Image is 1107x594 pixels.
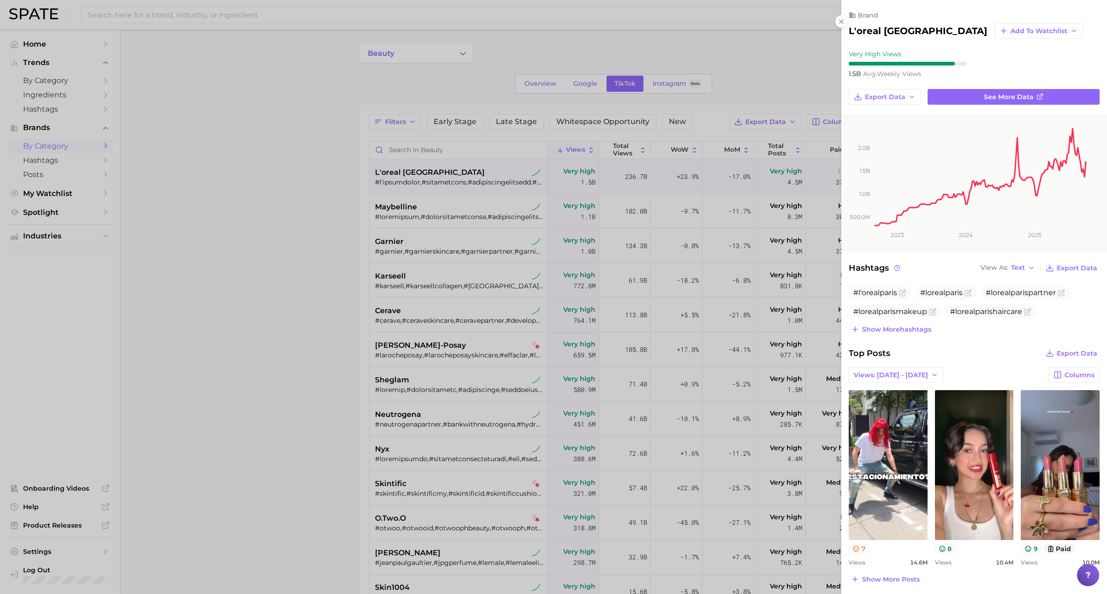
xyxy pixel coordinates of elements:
tspan: 2024 [959,232,973,238]
button: Flag as miscategorized or irrelevant [1024,308,1031,315]
button: View AsText [978,262,1037,274]
span: Views [935,559,952,566]
span: 1.5b [849,70,863,78]
span: Export Data [1057,264,1097,272]
button: Columns [1048,367,1100,383]
button: Views: [DATE] - [DATE] [849,367,943,383]
span: Hashtags [849,261,902,274]
span: weekly views [863,70,921,78]
a: See more data [928,89,1100,105]
span: brand [858,11,878,19]
span: 10.4m [996,559,1013,566]
h2: l'oreal [GEOGRAPHIC_DATA] [849,25,987,36]
button: paid [1043,544,1075,553]
span: #lorealparismakeup [853,307,927,316]
span: Top Posts [849,347,890,360]
button: Flag as miscategorized or irrelevant [929,308,936,315]
span: View As [981,265,1008,270]
tspan: 1.5b [860,167,870,174]
span: Export Data [1057,350,1097,357]
button: Add to Watchlist [994,23,1083,39]
button: Show more posts [849,573,922,586]
span: Text [1011,265,1025,270]
span: 14.6m [910,559,928,566]
tspan: 500.0m [850,214,870,220]
span: Views [849,559,865,566]
span: Add to Watchlist [1011,27,1067,35]
button: Export Data [849,89,921,105]
span: Export Data [865,93,905,101]
button: Show morehashtags [849,323,934,336]
span: 10.0m [1082,559,1100,566]
button: Flag as miscategorized or irrelevant [964,289,972,297]
button: Flag as miscategorized or irrelevant [1058,289,1065,297]
button: Export Data [1043,261,1100,274]
button: 7 [849,544,869,553]
button: Flag as miscategorized or irrelevant [899,289,906,297]
span: Views [1021,559,1037,566]
tspan: 2025 [1029,232,1042,238]
button: 8 [935,544,956,553]
span: Show more hashtags [862,326,931,333]
tspan: 2023 [891,232,904,238]
span: See more data [984,93,1034,101]
tspan: 1.0b [859,190,870,197]
span: #l'orealparis [853,288,897,297]
tspan: 2.0b [858,144,870,151]
button: 9 [1021,544,1042,553]
div: Very High Views [849,50,967,58]
span: Show more posts [862,576,920,583]
span: #lorealparishaircare [950,307,1022,316]
div: 9 / 10 [849,62,967,65]
span: Views: [DATE] - [DATE] [854,371,928,379]
span: #lorealparispartner [986,288,1056,297]
button: Export Data [1043,347,1100,360]
span: #lorealparis [920,288,963,297]
span: Columns [1065,371,1095,379]
abbr: average [863,70,877,78]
